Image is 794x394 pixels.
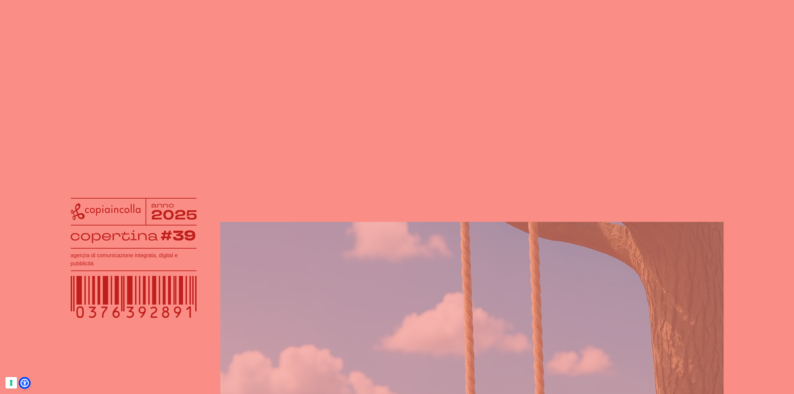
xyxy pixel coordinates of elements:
tspan: 2025 [151,206,197,224]
tspan: anno [151,200,174,210]
tspan: copertina [70,227,158,244]
a: Open Accessibility Menu [20,379,29,387]
tspan: #39 [161,227,196,245]
button: Le tue preferenze relative al consenso per le tecnologie di tracciamento [5,377,17,389]
h1: agenzia di comunicazione integrata, digital e pubblicità [71,251,197,268]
